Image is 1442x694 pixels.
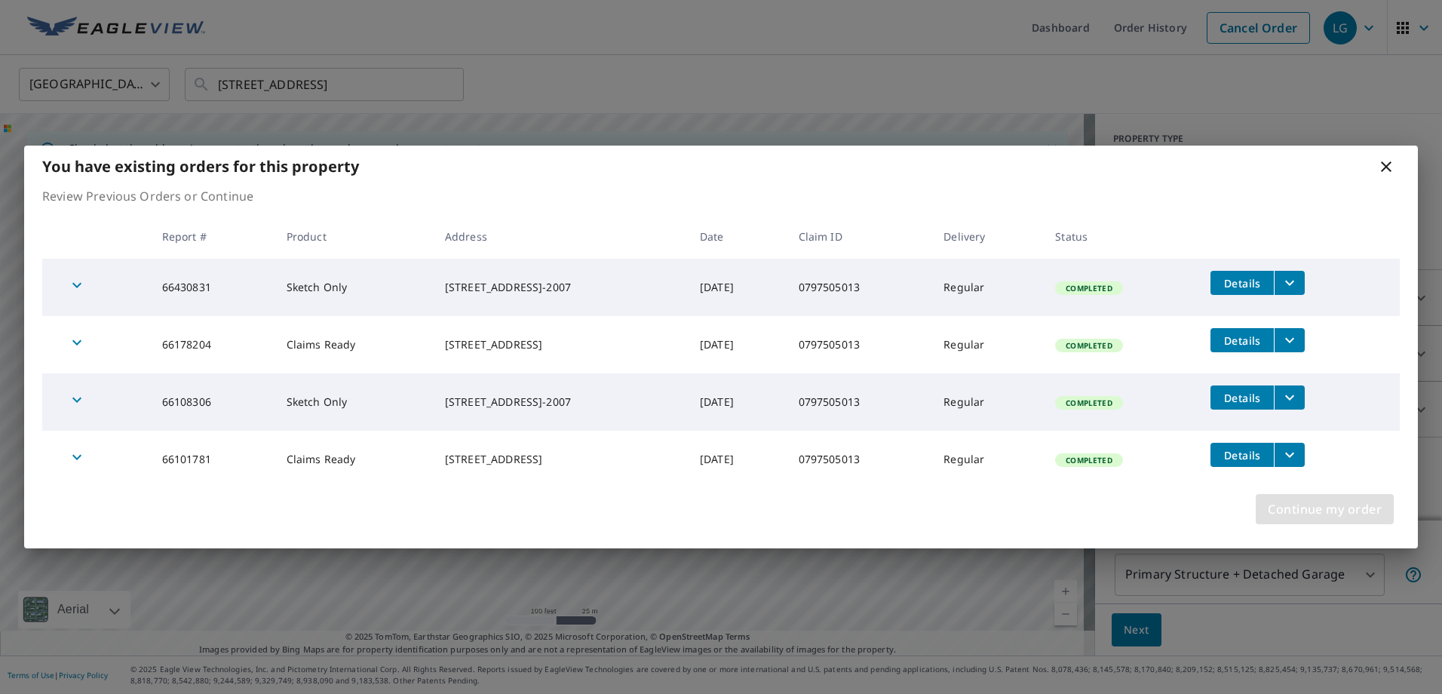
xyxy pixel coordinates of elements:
[1057,283,1121,293] span: Completed
[931,214,1043,259] th: Delivery
[1256,494,1394,524] button: Continue my order
[787,259,932,316] td: 0797505013
[1274,385,1305,410] button: filesDropdownBtn-66108306
[1220,333,1265,348] span: Details
[1220,391,1265,405] span: Details
[275,316,433,373] td: Claims Ready
[931,259,1043,316] td: Regular
[275,431,433,488] td: Claims Ready
[787,214,932,259] th: Claim ID
[275,214,433,259] th: Product
[150,316,275,373] td: 66178204
[1210,271,1274,295] button: detailsBtn-66430831
[433,214,688,259] th: Address
[445,280,676,295] div: [STREET_ADDRESS]-2007
[1274,328,1305,352] button: filesDropdownBtn-66178204
[1043,214,1198,259] th: Status
[150,259,275,316] td: 66430831
[787,316,932,373] td: 0797505013
[1057,455,1121,465] span: Completed
[445,337,676,352] div: [STREET_ADDRESS]
[688,316,787,373] td: [DATE]
[445,395,676,410] div: [STREET_ADDRESS]-2007
[931,316,1043,373] td: Regular
[1274,443,1305,467] button: filesDropdownBtn-66101781
[150,214,275,259] th: Report #
[275,373,433,431] td: Sketch Only
[1220,448,1265,462] span: Details
[787,373,932,431] td: 0797505013
[1210,328,1274,352] button: detailsBtn-66178204
[275,259,433,316] td: Sketch Only
[1268,499,1382,520] span: Continue my order
[688,214,787,259] th: Date
[150,431,275,488] td: 66101781
[1274,271,1305,295] button: filesDropdownBtn-66430831
[1210,385,1274,410] button: detailsBtn-66108306
[1057,398,1121,408] span: Completed
[445,452,676,467] div: [STREET_ADDRESS]
[1057,340,1121,351] span: Completed
[42,187,1400,205] p: Review Previous Orders or Continue
[1220,276,1265,290] span: Details
[787,431,932,488] td: 0797505013
[688,431,787,488] td: [DATE]
[1210,443,1274,467] button: detailsBtn-66101781
[931,431,1043,488] td: Regular
[42,156,359,177] b: You have existing orders for this property
[150,373,275,431] td: 66108306
[688,259,787,316] td: [DATE]
[931,373,1043,431] td: Regular
[688,373,787,431] td: [DATE]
